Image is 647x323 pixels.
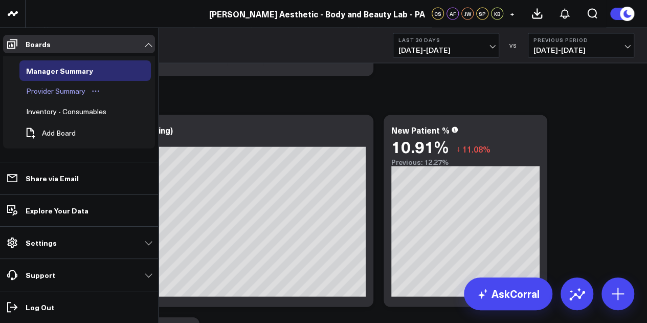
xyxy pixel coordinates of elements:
[19,101,128,122] a: Inventory - ConsumablesOpen board menu
[533,37,629,43] b: Previous Period
[391,158,540,166] div: Previous: 12.27%
[26,40,51,48] p: Boards
[504,42,523,49] div: VS
[19,122,81,144] button: Add Board
[19,60,115,81] a: Manager SummaryOpen board menu
[528,33,634,58] button: Previous Period[DATE]-[DATE]
[398,37,494,43] b: Last 30 Days
[88,87,103,95] button: Open board menu
[464,277,552,310] a: AskCorral
[26,271,55,279] p: Support
[476,8,488,20] div: SP
[491,8,503,20] div: KB
[432,8,444,20] div: CS
[391,124,450,136] div: New Patient %
[3,298,155,316] a: Log Out
[24,64,96,77] div: Manager Summary
[26,303,54,311] p: Log Out
[391,137,449,156] div: 10.91%
[447,8,459,20] div: AF
[24,85,88,97] div: Provider Summary
[462,143,490,155] span: 11.08%
[461,8,474,20] div: JW
[26,239,57,247] p: Settings
[26,174,79,182] p: Share via Email
[24,105,109,118] div: Inventory - Consumables
[209,8,425,19] a: [PERSON_NAME] Aesthetic - Body and Beauty Lab - PA
[393,33,499,58] button: Last 30 Days[DATE]-[DATE]
[506,8,518,20] button: +
[398,46,494,54] span: [DATE] - [DATE]
[19,81,107,101] a: Provider SummaryOpen board menu
[533,46,629,54] span: [DATE] - [DATE]
[26,206,88,214] p: Explore Your Data
[42,129,76,137] span: Add Board
[510,10,515,17] span: +
[456,142,460,156] span: ↓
